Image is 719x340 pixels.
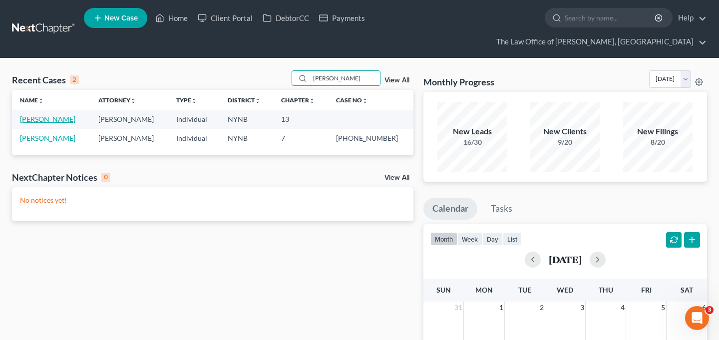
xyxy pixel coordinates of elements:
input: Search by name... [310,71,380,85]
span: 3 [706,306,714,314]
span: Tue [518,286,531,294]
a: Nameunfold_more [20,96,44,104]
td: [PERSON_NAME] [90,129,169,147]
button: month [430,232,457,246]
i: unfold_more [130,98,136,104]
i: unfold_more [191,98,197,104]
i: unfold_more [38,98,44,104]
span: 6 [701,302,707,314]
td: Individual [168,110,220,128]
span: 4 [620,302,626,314]
span: 31 [453,302,463,314]
a: Payments [314,9,370,27]
span: Thu [599,286,613,294]
span: Mon [475,286,493,294]
button: week [457,232,482,246]
a: DebtorCC [258,9,314,27]
a: View All [384,77,409,84]
h2: [DATE] [549,254,582,265]
span: 2 [539,302,545,314]
div: NextChapter Notices [12,171,110,183]
span: Fri [641,286,652,294]
span: Sat [681,286,693,294]
button: day [482,232,503,246]
iframe: Intercom live chat [685,306,709,330]
td: 13 [273,110,328,128]
a: Districtunfold_more [228,96,261,104]
td: [PHONE_NUMBER] [328,129,413,147]
p: No notices yet! [20,195,405,205]
a: Typeunfold_more [176,96,197,104]
a: Client Portal [193,9,258,27]
input: Search by name... [565,8,656,27]
h3: Monthly Progress [423,76,494,88]
button: list [503,232,522,246]
span: 5 [660,302,666,314]
a: [PERSON_NAME] [20,115,75,123]
div: New Leads [437,126,507,137]
i: unfold_more [309,98,315,104]
td: 7 [273,129,328,147]
div: 8/20 [623,137,693,147]
span: 3 [579,302,585,314]
td: NYNB [220,110,273,128]
a: Tasks [482,198,521,220]
div: New Clients [530,126,600,137]
a: Chapterunfold_more [281,96,315,104]
a: Case Nounfold_more [336,96,368,104]
span: Wed [557,286,573,294]
i: unfold_more [362,98,368,104]
div: 9/20 [530,137,600,147]
a: The Law Office of [PERSON_NAME], [GEOGRAPHIC_DATA] [491,33,707,51]
td: NYNB [220,129,273,147]
i: unfold_more [255,98,261,104]
td: [PERSON_NAME] [90,110,169,128]
td: Individual [168,129,220,147]
a: View All [384,174,409,181]
a: Help [673,9,707,27]
span: Sun [436,286,451,294]
div: New Filings [623,126,693,137]
div: Recent Cases [12,74,79,86]
div: 16/30 [437,137,507,147]
span: New Case [104,14,138,22]
span: 1 [498,302,504,314]
a: Attorneyunfold_more [98,96,136,104]
a: Calendar [423,198,477,220]
div: 2 [70,75,79,84]
div: 0 [101,173,110,182]
a: [PERSON_NAME] [20,134,75,142]
a: Home [150,9,193,27]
